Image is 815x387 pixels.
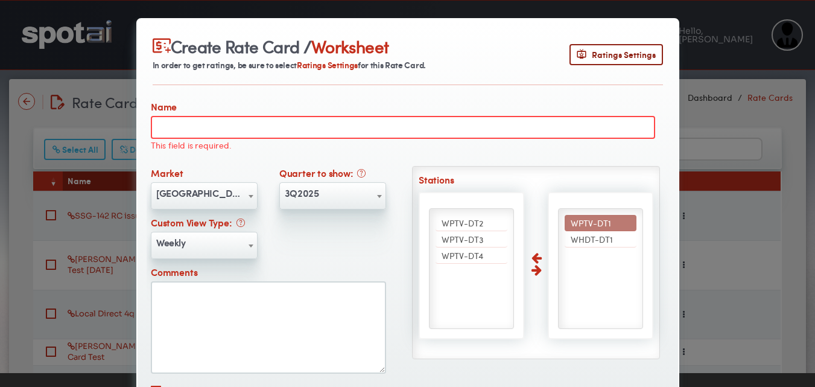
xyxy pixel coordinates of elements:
[571,233,613,245] span: WHDT-DT1
[151,232,258,259] span: Weekly
[569,44,663,65] button: Ratings Settings
[151,182,258,209] span: West Palm Beach-Ft. Pierce
[151,100,177,116] label: Name
[419,173,653,189] label: Stations
[151,166,183,182] label: Market
[151,184,257,203] span: West Palm Beach-Ft. Pierce
[151,216,240,232] label: Custom View Type:
[571,217,611,229] span: WPTV-DT1
[311,34,388,58] span: Worksheet
[442,233,483,245] span: WPTV-DT3
[297,59,358,71] span: Ratings Settings
[153,34,429,58] div: Create Rate Card /
[442,217,483,229] span: WPTV-DT2
[442,249,483,261] span: WPTV-DT4
[577,48,656,61] span: Ratings Settings
[151,233,257,252] span: Weekly
[151,265,197,281] label: Comments
[279,166,362,182] label: Quarter to show:
[153,59,426,71] small: In order to get ratings, be sure to select for this Rate Card.
[151,139,655,151] div: This field is required.
[280,184,385,203] span: 3Q2025
[279,182,386,209] span: 3Q2025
